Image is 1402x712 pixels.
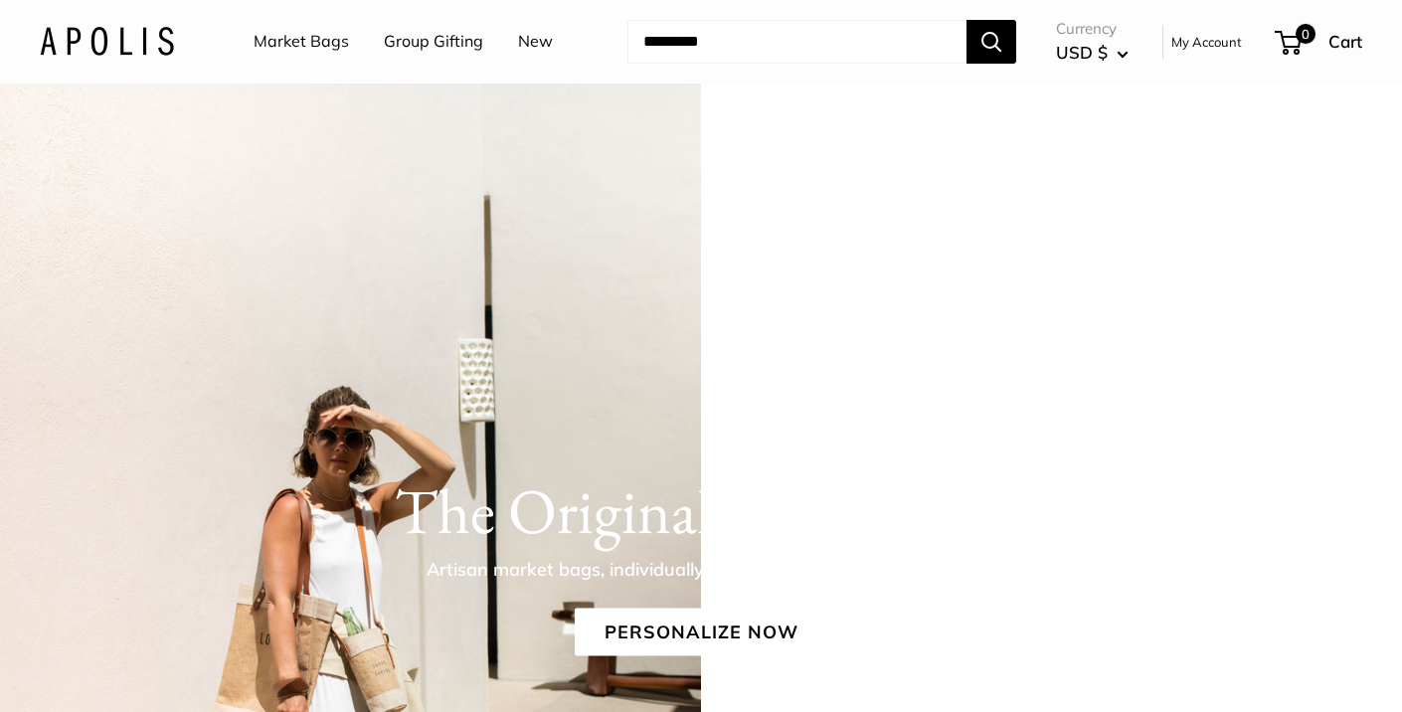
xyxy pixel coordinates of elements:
[1171,30,1242,54] a: My Account
[378,555,1024,583] p: Artisan market bags, individually personalized, next day shipping
[254,27,349,57] a: Market Bags
[518,27,553,57] a: New
[627,20,966,64] input: Search...
[1056,15,1129,43] span: Currency
[1056,37,1129,69] button: USD $
[1328,31,1362,52] span: Cart
[40,472,1362,548] h1: The Original Market Bag
[1277,26,1362,58] a: 0 Cart
[40,27,174,56] img: Apolis
[1056,42,1108,63] span: USD $
[966,20,1016,64] button: Search
[1296,24,1315,44] span: 0
[384,27,483,57] a: Group Gifting
[575,608,828,655] a: Personalize Now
